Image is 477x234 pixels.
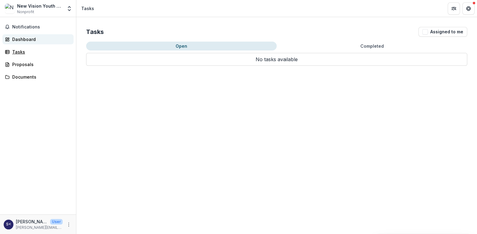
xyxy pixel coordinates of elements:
div: Documents [12,74,69,80]
h2: Tasks [86,28,104,35]
div: Proposals [12,61,69,68]
div: Tasks [12,49,69,55]
div: Dashboard [12,36,69,43]
p: [PERSON_NAME] <[PERSON_NAME][EMAIL_ADDRESS][DOMAIN_NAME]> [16,218,48,225]
button: Assigned to me [418,27,467,37]
p: No tasks available [86,53,467,66]
button: Partners [448,2,460,15]
a: Dashboard [2,34,74,44]
button: More [65,221,72,228]
a: Tasks [2,47,74,57]
button: Completed [277,42,467,50]
div: Tasks [81,5,94,12]
span: Notifications [12,24,71,30]
button: Open [86,42,277,50]
p: [PERSON_NAME][EMAIL_ADDRESS][DOMAIN_NAME] [16,225,63,230]
div: New Vision Youth and Family Services, Inc. [17,3,63,9]
button: Open entity switcher [65,2,74,15]
div: Shari Boxdorfer <shari@newvisioncounseling.com> [6,222,11,226]
span: Nonprofit [17,9,34,15]
nav: breadcrumb [79,4,96,13]
button: Notifications [2,22,74,32]
button: Get Help [462,2,475,15]
a: Proposals [2,59,74,69]
a: Documents [2,72,74,82]
p: User [50,219,63,225]
img: New Vision Youth and Family Services, Inc. [5,4,15,13]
